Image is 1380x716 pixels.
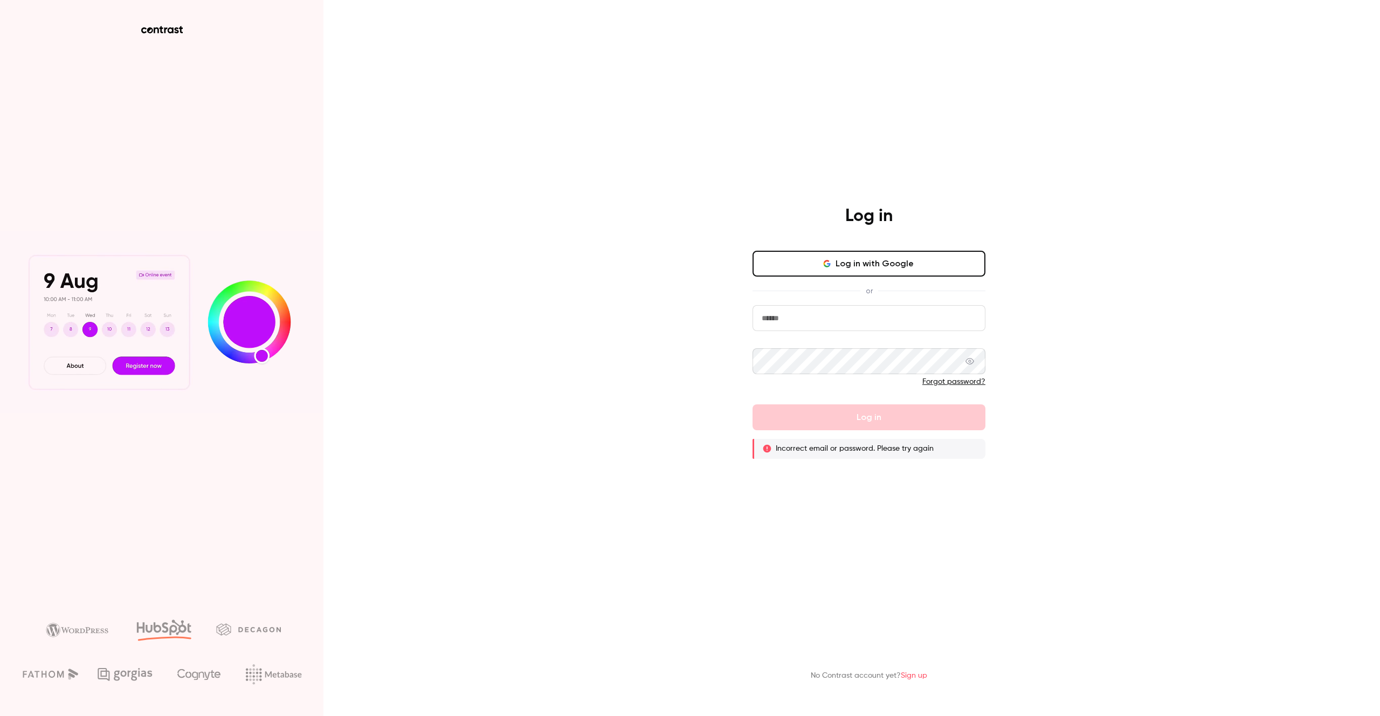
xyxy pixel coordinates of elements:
[922,378,985,385] a: Forgot password?
[776,443,934,454] p: Incorrect email or password. Please try again
[811,670,927,681] p: No Contrast account yet?
[753,251,985,277] button: Log in with Google
[860,285,878,297] span: or
[901,672,927,679] a: Sign up
[845,205,893,227] h4: Log in
[216,623,281,635] img: decagon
